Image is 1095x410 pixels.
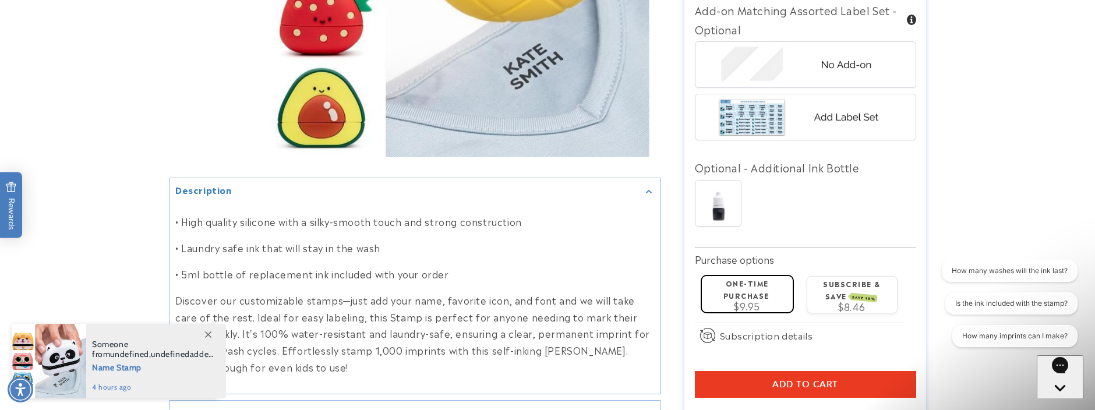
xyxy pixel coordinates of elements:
button: Add to cart [695,371,916,398]
label: Subscribe & save [823,278,881,301]
span: 4 hours ago [92,382,214,393]
div: Optional - Additional Ink Bottle [695,158,916,176]
p: • Laundry safe ink that will stay in the wash [175,240,655,257]
summary: Description [169,178,660,204]
p: Discover our customizable stamps—just add your name, favorite icon, and font and we will take car... [175,292,655,376]
span: SAVE 15% [850,293,877,302]
span: Name Stamp [92,359,214,374]
div: Add-on Matching Assorted Label Set - Optional [695,1,916,38]
label: Purchase options [695,252,774,266]
span: undefined [151,349,189,359]
span: Add to cart [772,379,838,390]
label: One-time purchase [723,278,769,301]
iframe: Gorgias live chat messenger [1037,355,1083,398]
span: $8.46 [838,299,866,313]
p: • High quality silicone with a silky-smooth touch and strong construction [175,214,655,231]
p: • 5ml bottle of replacement ink included with your order [175,266,655,282]
span: Subscription details [720,328,813,342]
span: Rewards [6,182,17,230]
span: $9.95 [734,299,760,313]
div: Accessibility Menu [8,377,33,402]
h2: Description [175,184,232,196]
span: undefined [110,349,149,359]
span: Someone from , added this product to their cart. [92,340,214,359]
iframe: Gorgias live chat conversation starters [934,260,1083,358]
img: Ink Bottle [695,181,741,226]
